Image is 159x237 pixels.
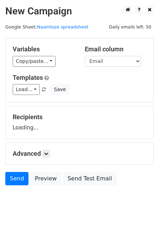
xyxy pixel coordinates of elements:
div: Loading... [13,113,146,132]
h5: Variables [13,45,74,53]
a: Send [5,172,28,185]
h2: New Campaign [5,5,154,17]
h5: Advanced [13,150,146,158]
a: Templates [13,74,43,81]
a: Copy/paste... [13,56,56,67]
button: Save [51,84,69,95]
span: Daily emails left: 50 [107,23,154,31]
a: Send Test Email [63,172,116,185]
h5: Email column [85,45,146,53]
h5: Recipients [13,113,146,121]
a: Naamloze spreadsheet [37,24,88,30]
a: Preview [30,172,61,185]
small: Google Sheet: [5,24,89,30]
a: Load... [13,84,40,95]
a: Daily emails left: 50 [107,24,154,30]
